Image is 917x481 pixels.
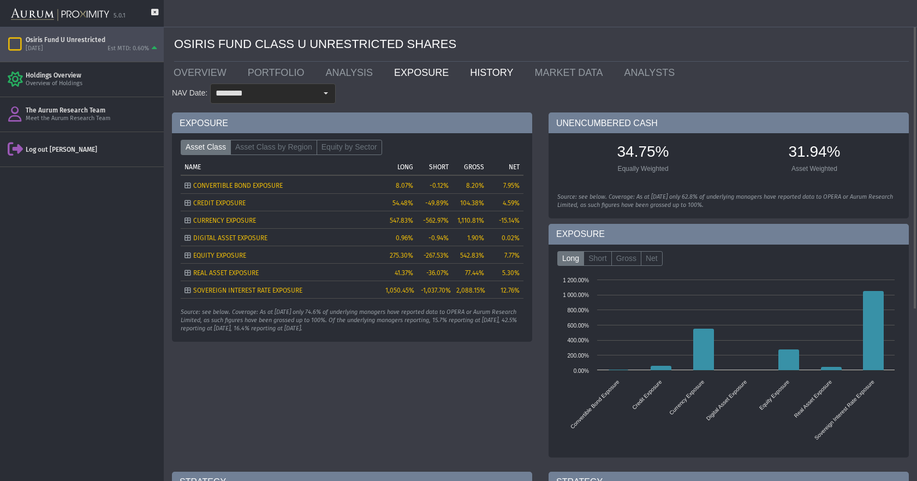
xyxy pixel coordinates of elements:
span: 1,050.45% [385,287,414,294]
text: 1 200.00% [563,277,589,283]
span: 0.02% [502,234,520,242]
a: MARKET DATA [527,62,616,84]
span: CREDIT EXPOSURE [193,199,246,207]
span: 2,088.15% [456,287,485,294]
div: NAV Date: [172,84,210,103]
div: Est MTD: 0.60% [108,45,149,53]
span: 54.48% [392,199,413,207]
p: NET [509,163,520,171]
span: 8.07% [396,182,413,189]
span: -267.53% [424,252,449,259]
span: 0.96% [396,234,413,242]
td: Column GROSS [452,158,488,175]
span: 104.38% [460,199,484,207]
div: Tree list with 7 rows and 5 columns. Press Ctrl + right arrow to expand the focused node and Ctrl... [181,158,523,299]
p: LONG [397,163,413,171]
div: EXPOSURE [549,224,909,245]
span: DIGITAL ASSET EXPOSURE [193,234,267,242]
label: Asset Class [181,140,231,155]
div: UNENCUMBERED CASH [549,112,909,133]
div: 34.75% [563,141,723,164]
a: EXPOSURE [386,62,462,84]
p: SHORT [429,163,449,171]
div: OSIRIS FUND CLASS U UNRESTRICTED SHARES [174,27,909,62]
text: Real Asset Exposure [793,378,833,419]
span: 12.76% [501,287,520,294]
div: Osiris Fund U Unrestricted [26,35,159,44]
label: Gross [611,251,641,266]
span: -15.14% [499,217,520,224]
text: Credit Exposure [631,378,663,411]
span: 1.90% [467,234,484,242]
a: HISTORY [462,62,526,84]
span: 5.30% [502,269,520,277]
span: 8.20% [466,182,484,189]
td: Column NAME [181,158,382,175]
text: Digital Asset Exposure [705,378,748,421]
span: -0.12% [430,182,449,189]
text: 1 000.00% [563,292,589,298]
span: -49.89% [425,199,449,207]
td: Column NET [488,158,523,175]
label: Long [557,251,584,266]
label: Net [641,251,663,266]
span: -0.94% [428,234,449,242]
text: 0.00% [574,368,589,374]
td: Column SHORT [417,158,452,175]
label: Equity by Sector [317,140,382,155]
a: ANALYSTS [616,62,688,84]
span: 4.59% [503,199,520,207]
text: 800.00% [568,307,589,313]
text: Convertible Bond Exposure [569,378,621,430]
text: Sovereign Interest Rate Exposure [813,378,876,441]
span: 275.30% [390,252,413,259]
span: 547.83% [390,217,413,224]
span: 7.95% [503,182,520,189]
span: EQUITY EXPOSURE [193,252,246,259]
p: GROSS [464,163,484,171]
text: 200.00% [568,353,589,359]
text: 400.00% [568,337,589,343]
div: Meet the Aurum Research Team [26,115,159,123]
p: NAME [184,163,201,171]
div: Source: see below. Coverage: As at [DATE] only 62.8% of underlying managers have reported data to... [557,193,900,210]
span: 7.77% [504,252,520,259]
label: Asset Class by Region [230,140,317,155]
span: -562.97% [423,217,449,224]
div: Holdings Overview [26,71,159,80]
span: SOVEREIGN INTEREST RATE EXPOSURE [193,287,302,294]
a: OVERVIEW [165,62,240,84]
span: 41.37% [395,269,413,277]
div: Overview of Holdings [26,80,159,88]
a: PORTFOLIO [240,62,318,84]
a: ANALYSIS [317,62,386,84]
div: [DATE] [26,45,43,53]
span: 542.83% [460,252,484,259]
span: -1,037.70% [421,287,451,294]
span: CURRENCY EXPOSURE [193,217,256,224]
td: Column LONG [382,158,417,175]
img: Aurum-Proximity%20white.svg [11,3,109,27]
span: 1,110.81% [457,217,484,224]
text: 600.00% [568,323,589,329]
div: Asset Weighted [734,164,895,173]
div: Select [317,84,335,103]
div: 5.0.1 [114,12,126,20]
div: Source: see below. Coverage: As at [DATE] only 74.6% of underlying managers have reported data to... [181,308,523,333]
span: CONVERTIBLE BOND EXPOSURE [193,182,283,189]
div: 31.94% [734,141,895,164]
span: 77.44% [465,269,484,277]
label: Short [583,251,611,266]
div: EXPOSURE [172,112,532,133]
span: -36.07% [426,269,449,277]
div: Log out [PERSON_NAME] [26,145,159,154]
text: Equity Exposure [758,378,791,411]
div: Equally Weighted [563,164,723,173]
div: The Aurum Research Team [26,106,159,115]
text: Currency Exposure [668,378,706,416]
span: REAL ASSET EXPOSURE [193,269,259,277]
